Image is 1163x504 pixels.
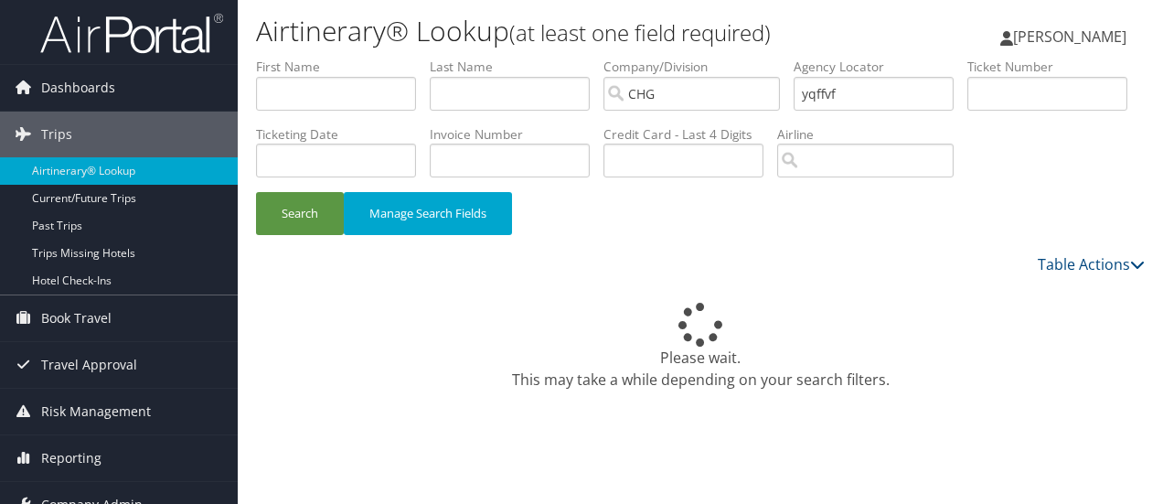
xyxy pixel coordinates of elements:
[41,65,115,111] span: Dashboards
[1038,254,1145,274] a: Table Actions
[777,125,967,144] label: Airline
[41,342,137,388] span: Travel Approval
[430,125,603,144] label: Invoice Number
[430,58,603,76] label: Last Name
[41,389,151,434] span: Risk Management
[256,125,430,144] label: Ticketing Date
[344,192,512,235] button: Manage Search Fields
[603,125,777,144] label: Credit Card - Last 4 Digits
[603,58,794,76] label: Company/Division
[1013,27,1126,47] span: [PERSON_NAME]
[256,58,430,76] label: First Name
[41,295,112,341] span: Book Travel
[509,17,771,48] small: (at least one field required)
[967,58,1141,76] label: Ticket Number
[40,12,223,55] img: airportal-logo.png
[794,58,967,76] label: Agency Locator
[256,12,848,50] h1: Airtinerary® Lookup
[41,112,72,157] span: Trips
[1000,9,1145,64] a: [PERSON_NAME]
[256,303,1145,391] div: Please wait. This may take a while depending on your search filters.
[256,192,344,235] button: Search
[41,435,101,481] span: Reporting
